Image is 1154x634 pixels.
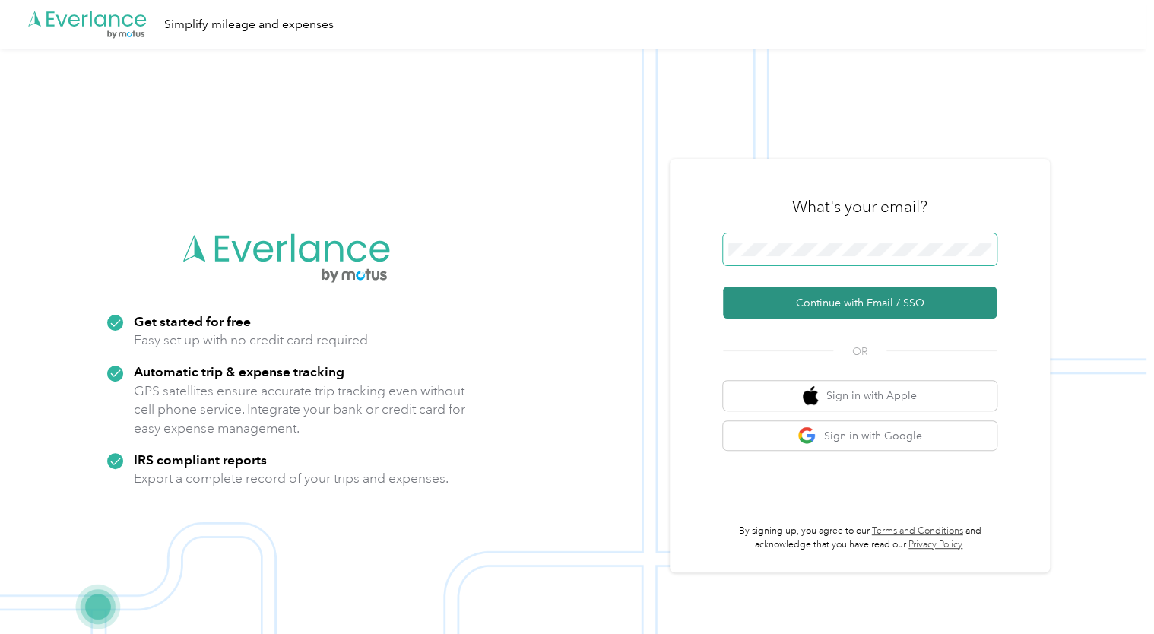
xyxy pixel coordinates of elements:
keeper-lock: Open Keeper Popup [971,240,989,258]
p: GPS satellites ensure accurate trip tracking even without cell phone service. Integrate your bank... [134,382,466,438]
a: Privacy Policy [908,539,962,550]
p: By signing up, you agree to our and acknowledge that you have read our . [723,525,997,551]
span: OR [833,344,886,360]
button: apple logoSign in with Apple [723,381,997,411]
strong: Automatic trip & expense tracking [134,363,344,379]
button: google logoSign in with Google [723,421,997,451]
a: Terms and Conditions [872,525,963,537]
button: Continue with Email / SSO [723,287,997,319]
strong: Get started for free [134,313,251,329]
img: google logo [797,426,816,445]
strong: IRS compliant reports [134,452,267,468]
p: Easy set up with no credit card required [134,331,368,350]
div: Simplify mileage and expenses [164,15,334,34]
h3: What's your email? [792,196,927,217]
img: apple logo [803,386,818,405]
p: Export a complete record of your trips and expenses. [134,469,449,488]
